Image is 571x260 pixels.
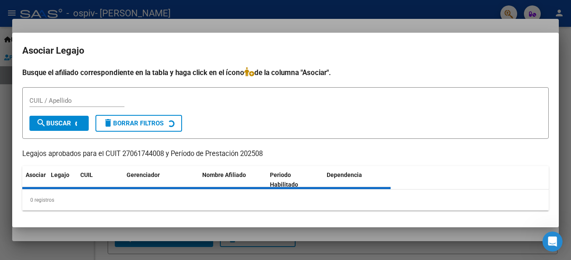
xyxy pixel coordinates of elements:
[270,172,298,188] span: Periodo Habilitado
[29,116,89,131] button: Buscar
[48,166,77,194] datatable-header-cell: Legajo
[22,166,48,194] datatable-header-cell: Asociar
[323,166,391,194] datatable-header-cell: Dependencia
[22,43,549,59] h2: Asociar Legajo
[327,172,362,178] span: Dependencia
[80,172,93,178] span: CUIL
[77,166,123,194] datatable-header-cell: CUIL
[199,166,267,194] datatable-header-cell: Nombre Afiliado
[123,166,199,194] datatable-header-cell: Gerenciador
[36,118,46,128] mat-icon: search
[542,231,563,252] iframe: Intercom live chat
[267,166,323,194] datatable-header-cell: Periodo Habilitado
[22,67,549,78] h4: Busque el afiliado correspondiente en la tabla y haga click en el ícono de la columna "Asociar".
[103,118,113,128] mat-icon: delete
[103,120,164,127] span: Borrar Filtros
[26,172,46,178] span: Asociar
[127,172,160,178] span: Gerenciador
[22,149,549,159] p: Legajos aprobados para el CUIT 27061744008 y Período de Prestación 202508
[22,190,549,211] div: 0 registros
[51,172,69,178] span: Legajo
[36,120,71,127] span: Buscar
[202,172,246,178] span: Nombre Afiliado
[95,115,182,132] button: Borrar Filtros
